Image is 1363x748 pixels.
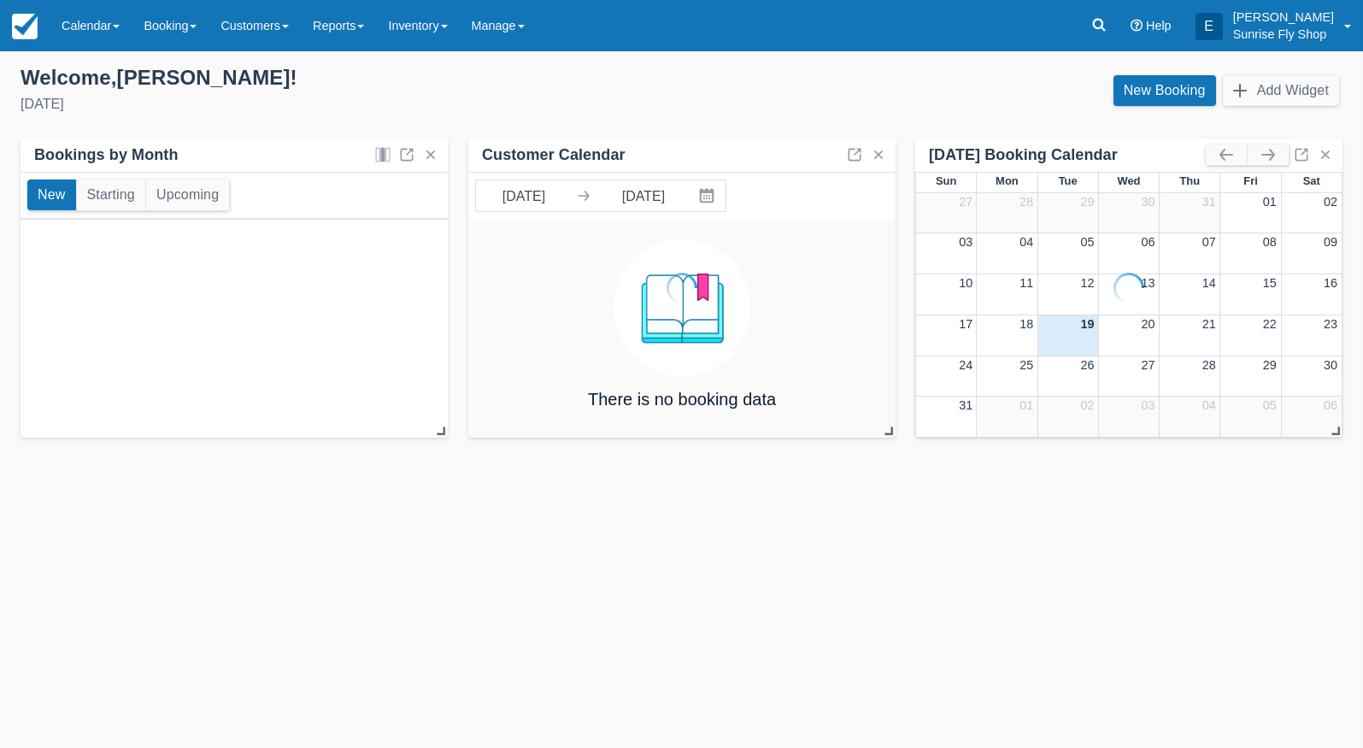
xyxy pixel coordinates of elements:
[1263,235,1277,249] a: 08
[1080,235,1094,249] a: 05
[1324,398,1337,412] a: 06
[1233,26,1334,43] p: Sunrise Fly Shop
[1263,195,1277,209] a: 01
[959,235,972,249] a: 03
[1202,276,1216,290] a: 14
[146,180,229,210] button: Upcoming
[959,398,972,412] a: 31
[1233,9,1334,26] p: [PERSON_NAME]
[1019,398,1033,412] a: 01
[1324,317,1337,331] a: 23
[1202,235,1216,249] a: 07
[1019,358,1033,372] a: 25
[77,180,145,210] button: Starting
[1131,20,1143,32] i: Help
[1080,276,1094,290] a: 12
[1080,317,1094,331] a: 19
[1324,235,1337,249] a: 09
[1202,195,1216,209] a: 31
[1196,13,1223,40] div: E
[1202,317,1216,331] a: 21
[1263,358,1277,372] a: 29
[1263,317,1277,331] a: 22
[34,145,179,165] div: Bookings by Month
[21,65,668,91] div: Welcome , [PERSON_NAME] !
[1080,195,1094,209] a: 29
[12,14,38,39] img: checkfront-main-nav-mini-logo.png
[1146,19,1172,32] span: Help
[1142,398,1155,412] a: 03
[1019,235,1033,249] a: 04
[1113,75,1216,106] a: New Booking
[1080,398,1094,412] a: 02
[1019,276,1033,290] a: 11
[21,94,668,115] div: [DATE]
[959,358,972,372] a: 24
[1223,75,1339,106] button: Add Widget
[1202,358,1216,372] a: 28
[1263,398,1277,412] a: 05
[1142,195,1155,209] a: 30
[1142,358,1155,372] a: 27
[1019,317,1033,331] a: 18
[959,317,972,331] a: 17
[1263,276,1277,290] a: 15
[27,180,76,210] button: New
[1324,358,1337,372] a: 30
[959,195,972,209] a: 27
[1202,398,1216,412] a: 04
[959,276,972,290] a: 10
[1324,276,1337,290] a: 16
[1324,195,1337,209] a: 02
[1080,358,1094,372] a: 26
[1142,235,1155,249] a: 06
[1019,195,1033,209] a: 28
[1142,276,1155,290] a: 13
[1142,317,1155,331] a: 20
